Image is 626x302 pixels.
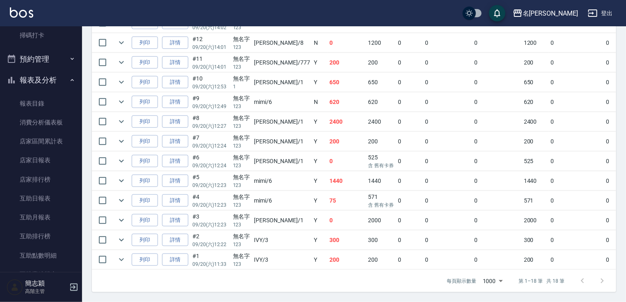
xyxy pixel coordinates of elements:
[522,191,549,210] td: 571
[366,211,396,230] td: 2000
[252,211,312,230] td: [PERSON_NAME] /1
[522,250,549,270] td: 200
[162,56,188,69] a: 詳情
[233,103,250,110] p: 123
[396,250,423,270] td: 0
[192,221,229,228] p: 09/20 (六) 12:23
[312,152,328,171] td: Y
[252,92,312,112] td: mimi /6
[3,26,79,45] a: 掃碼打卡
[162,254,188,266] a: 詳情
[233,232,250,241] div: 無名字
[252,73,312,92] td: [PERSON_NAME] /1
[233,182,250,189] p: 123
[3,246,79,265] a: 互助點數明細
[252,171,312,191] td: mimi /6
[233,261,250,268] p: 123
[328,211,366,230] td: 0
[132,214,158,227] button: 列印
[25,279,67,288] h5: 簡志穎
[190,231,231,250] td: #2
[233,83,250,90] p: 1
[549,53,604,72] td: 0
[252,132,312,151] td: [PERSON_NAME] /1
[162,115,188,128] a: 詳情
[233,212,250,221] div: 無名字
[396,171,423,191] td: 0
[522,92,549,112] td: 620
[423,92,473,112] td: 0
[192,162,229,169] p: 09/20 (六) 12:24
[192,142,229,150] p: 09/20 (六) 12:24
[192,63,229,71] p: 09/20 (六) 14:01
[192,241,229,248] p: 09/20 (六) 12:22
[396,112,423,131] td: 0
[522,171,549,191] td: 1440
[192,122,229,130] p: 09/20 (六) 12:27
[366,73,396,92] td: 650
[472,191,522,210] td: 0
[3,151,79,170] a: 店家日報表
[312,92,328,112] td: N
[190,132,231,151] td: #7
[233,74,250,83] div: 無名字
[192,24,229,31] p: 09/20 (六) 14:02
[115,37,128,49] button: expand row
[233,94,250,103] div: 無名字
[190,92,231,112] td: #9
[162,135,188,148] a: 詳情
[396,33,423,53] td: 0
[396,211,423,230] td: 0
[115,175,128,187] button: expand row
[480,270,506,292] div: 1000
[3,132,79,151] a: 店家區間累計表
[190,112,231,131] td: #8
[233,142,250,150] p: 123
[132,37,158,49] button: 列印
[252,191,312,210] td: mimi /6
[233,241,250,248] p: 123
[233,134,250,142] div: 無名字
[423,171,473,191] td: 0
[132,254,158,266] button: 列印
[162,76,188,89] a: 詳情
[423,53,473,72] td: 0
[368,201,394,209] p: 含 舊有卡券
[192,201,229,209] p: 09/20 (六) 12:23
[252,250,312,270] td: IVY /3
[447,277,476,285] p: 每頁顯示數量
[423,112,473,131] td: 0
[472,211,522,230] td: 0
[115,96,128,108] button: expand row
[233,55,250,63] div: 無名字
[162,194,188,207] a: 詳情
[366,33,396,53] td: 1200
[233,162,250,169] p: 123
[472,73,522,92] td: 0
[233,173,250,182] div: 無名字
[366,53,396,72] td: 200
[233,24,250,31] p: 123
[522,231,549,250] td: 300
[328,73,366,92] td: 650
[162,175,188,187] a: 詳情
[132,234,158,247] button: 列印
[192,182,229,189] p: 09/20 (六) 12:23
[252,53,312,72] td: [PERSON_NAME] /777
[472,152,522,171] td: 0
[115,56,128,69] button: expand row
[472,171,522,191] td: 0
[423,33,473,53] td: 0
[252,112,312,131] td: [PERSON_NAME] /1
[328,231,366,250] td: 300
[115,214,128,226] button: expand row
[366,231,396,250] td: 300
[132,175,158,187] button: 列印
[328,53,366,72] td: 200
[312,231,328,250] td: Y
[396,53,423,72] td: 0
[328,250,366,270] td: 200
[132,96,158,108] button: 列印
[549,132,604,151] td: 0
[190,250,231,270] td: #1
